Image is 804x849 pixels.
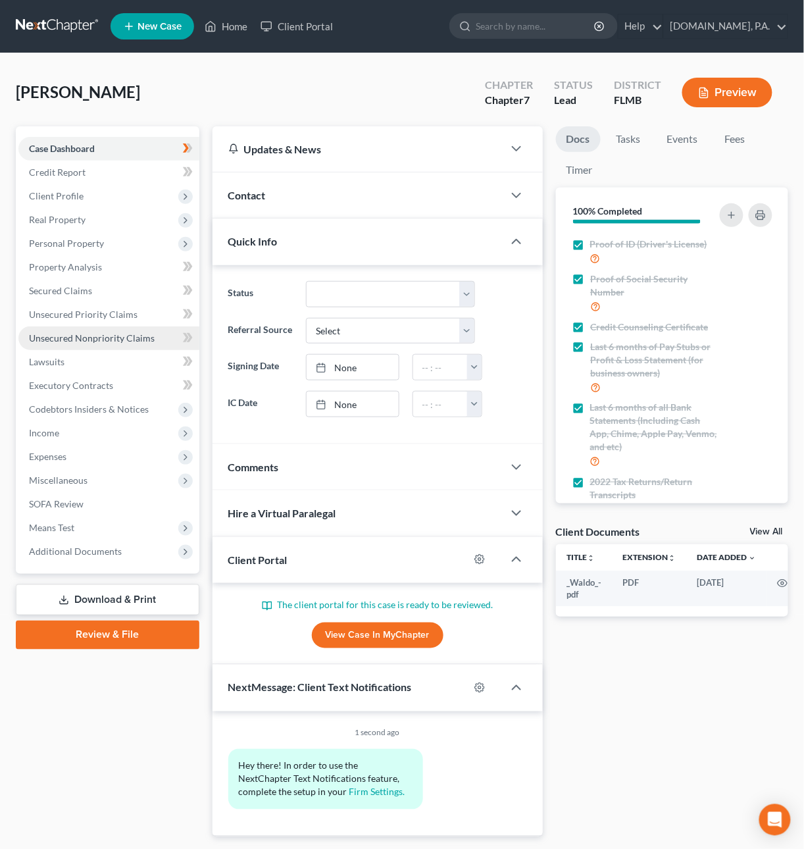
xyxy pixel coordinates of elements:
a: Docs [556,126,601,152]
a: Unsecured Priority Claims [18,303,199,326]
span: Last 6 months of Pay Stubs or Profit & Loss Statement (for business owners) [590,340,719,380]
div: District [614,78,661,93]
input: -- : -- [413,355,468,380]
div: Updates & News [228,142,488,156]
label: IC Date [222,391,300,417]
td: [DATE] [686,571,766,607]
i: expand_more [748,554,756,562]
i: unfold_more [668,554,676,562]
span: NextMessage: Client Text Notifications [228,681,412,694]
span: Hey there! In order to use the NextChapter Text Notifications feature, complete the setup in your [239,760,402,798]
span: Expenses [29,451,66,462]
div: Lead [554,93,593,108]
div: Status [554,78,593,93]
input: Search by name... [476,14,596,38]
span: Credit Counseling Certificate [590,321,708,334]
span: Quick Info [228,235,278,247]
label: Referral Source [222,318,300,344]
span: Lawsuits [29,356,64,367]
a: View All [750,527,783,536]
span: Case Dashboard [29,143,95,154]
span: Client Profile [29,190,84,201]
a: None [307,392,398,417]
a: Firm Settings. [349,786,405,798]
span: Real Property [29,214,86,225]
a: Timer [556,157,603,183]
a: Titleunfold_more [566,552,595,562]
a: Executory Contracts [18,374,199,398]
input: -- : -- [413,392,468,417]
span: Comments [228,461,279,473]
a: Secured Claims [18,279,199,303]
a: Help [618,14,663,38]
a: Unsecured Nonpriority Claims [18,326,199,350]
span: SOFA Review [29,498,84,509]
span: 2022 Tax Returns/Return Transcripts [590,475,719,502]
span: Hire a Virtual Paralegal [228,507,336,519]
span: Additional Documents [29,546,122,557]
a: Home [198,14,254,38]
div: Open Intercom Messenger [759,804,791,836]
span: Credit Report [29,167,86,178]
label: Status [222,281,300,307]
span: Proof of Social Security Number [590,272,719,299]
span: Property Analysis [29,261,102,272]
a: Download & Print [16,584,199,615]
a: Events [657,126,709,152]
a: None [307,355,398,380]
span: Executory Contracts [29,380,113,391]
a: Date Added expand_more [697,552,756,562]
a: SOFA Review [18,492,199,516]
span: Unsecured Priority Claims [29,309,138,320]
span: Personal Property [29,238,104,249]
td: PDF [612,571,686,607]
a: Fees [714,126,756,152]
span: Last 6 months of all Bank Statements (Including Cash App, Chime, Apple Pay, Venmo, and etc) [590,401,719,453]
span: New Case [138,22,182,32]
span: Miscellaneous [29,475,88,486]
a: Case Dashboard [18,137,199,161]
span: Codebtors Insiders & Notices [29,403,149,415]
td: _Waldo_-pdf [556,571,612,607]
span: Unsecured Nonpriority Claims [29,332,155,344]
a: Extensionunfold_more [622,552,676,562]
div: FLMB [614,93,661,108]
span: [PERSON_NAME] [16,82,140,101]
label: Signing Date [222,354,300,380]
div: 1 second ago [228,727,527,738]
span: Means Test [29,522,74,533]
a: Review & File [16,621,199,650]
a: Property Analysis [18,255,199,279]
a: Tasks [606,126,651,152]
div: Chapter [485,78,533,93]
a: View Case in MyChapter [312,623,443,649]
a: [DOMAIN_NAME], P.A. [664,14,788,38]
i: unfold_more [587,554,595,562]
a: Client Portal [254,14,339,38]
strong: 100% Completed [573,205,643,217]
p: The client portal for this case is ready to be reviewed. [228,599,527,612]
span: Client Portal [228,553,288,566]
span: Secured Claims [29,285,92,296]
span: Proof of ID (Driver's License) [590,238,707,251]
a: Credit Report [18,161,199,184]
span: 7 [524,93,530,106]
a: Lawsuits [18,350,199,374]
span: Income [29,427,59,438]
button: Preview [682,78,772,107]
div: Chapter [485,93,533,108]
span: Contact [228,189,266,201]
div: Client Documents [556,525,640,538]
